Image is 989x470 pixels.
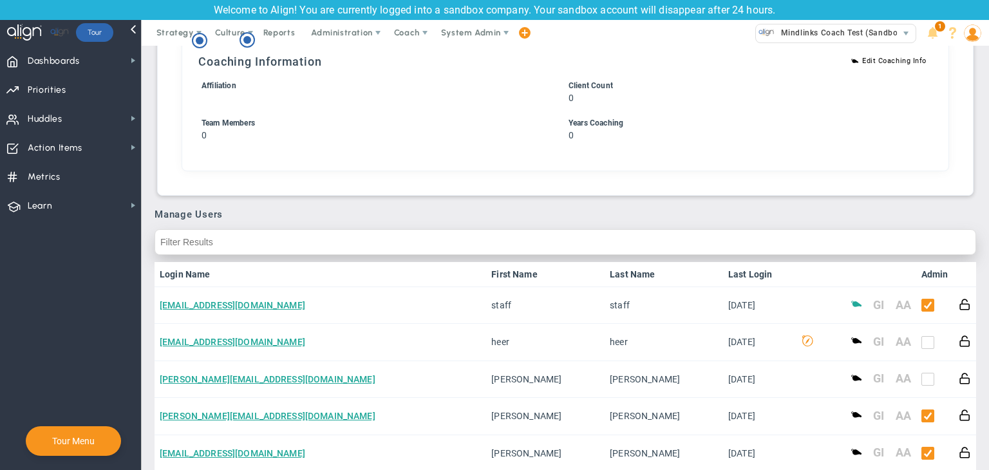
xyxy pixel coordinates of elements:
span: Mindlinks Coach Test (Sandbox) [775,24,905,41]
a: Last Login [728,269,789,279]
button: AA [896,371,911,385]
button: GI [873,298,884,312]
a: Login Name [160,269,481,279]
td: [PERSON_NAME] [605,398,723,435]
button: AA [896,446,911,459]
button: AA [896,298,911,312]
a: [PERSON_NAME][EMAIL_ADDRESS][DOMAIN_NAME] [160,374,375,384]
td: [PERSON_NAME] [605,361,723,398]
div: Affiliation [202,80,545,92]
span: Action Items [28,135,82,162]
button: AA [896,335,911,348]
button: AA [896,409,911,422]
button: Make this user a coach [851,297,863,311]
td: heer [605,324,723,361]
button: Reset Password [959,297,971,311]
td: [DATE] [723,287,794,324]
li: Announcements [923,20,943,46]
h3: Manage Users [155,209,976,220]
span: select [897,24,916,42]
button: Reset Password [959,446,971,459]
a: [EMAIL_ADDRESS][DOMAIN_NAME] [160,448,305,458]
td: staff [486,287,605,324]
span: Priorities [28,77,66,104]
span: Decision Maker [799,335,813,350]
span: Coach [394,28,420,37]
button: Reset Password [959,334,971,348]
a: [PERSON_NAME][EMAIL_ADDRESS][DOMAIN_NAME] [160,411,375,421]
td: staff [605,287,723,324]
span: 0 [569,93,574,103]
span: Metrics [28,164,61,191]
span: Learn [28,193,52,220]
span: Huddles [28,106,62,133]
div: Client Count [569,80,912,92]
button: GI [873,409,884,422]
button: Reset Password [959,408,971,422]
a: [EMAIL_ADDRESS][DOMAIN_NAME] [160,300,305,310]
span: 1 [935,21,945,32]
td: [PERSON_NAME] [486,361,605,398]
input: Filter Results [155,229,976,255]
button: Tour Menu [48,435,99,447]
a: Last Name [610,269,717,279]
span: Dashboards [28,48,80,75]
button: Make this user a coach [851,334,863,348]
button: Edit Coaching Info [838,50,939,71]
td: [PERSON_NAME] [486,398,605,435]
td: heer [486,324,605,361]
div: Years Coaching [569,117,912,129]
button: Make this user a coach [851,371,863,385]
a: Admin [921,269,948,279]
td: [DATE] [723,361,794,398]
span: Strategy [156,28,194,37]
span: 0 [202,130,207,140]
button: GI [873,446,884,459]
span: System Admin [441,28,501,37]
img: 64089.Person.photo [964,24,981,42]
button: Reset Password [959,371,971,385]
span: Administration [311,28,372,37]
span: Culture [215,28,245,37]
button: Make this user a coach [851,408,863,422]
h3: Coaching Information [198,55,932,68]
td: [DATE] [723,398,794,435]
img: 33500.Company.photo [758,24,775,41]
a: First Name [491,269,599,279]
button: Make this user a coach [851,446,863,459]
span: Reports [257,20,302,46]
button: GI [873,335,884,348]
li: Help & Frequently Asked Questions (FAQ) [943,20,963,46]
td: [DATE] [723,324,794,361]
a: [EMAIL_ADDRESS][DOMAIN_NAME] [160,337,305,347]
button: GI [873,371,884,385]
div: Team Members [202,117,545,129]
span: 0 [569,130,574,140]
